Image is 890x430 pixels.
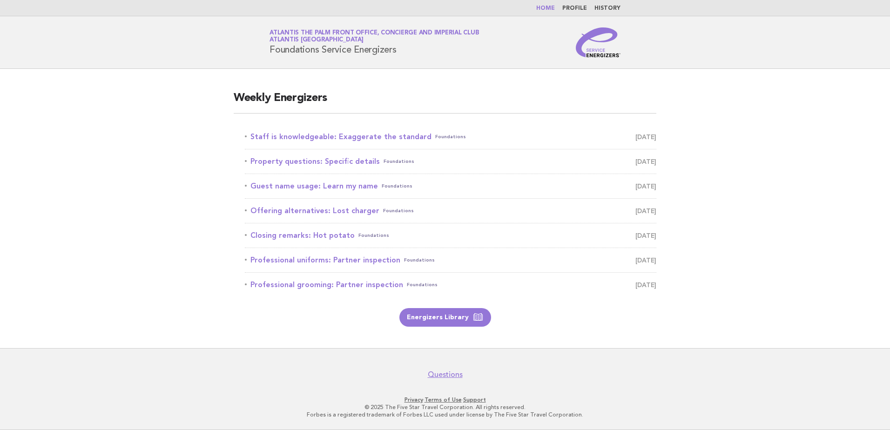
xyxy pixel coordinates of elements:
[270,30,479,54] h1: Foundations Service Energizers
[405,396,423,403] a: Privacy
[245,229,656,242] a: Closing remarks: Hot potatoFoundations [DATE]
[425,396,462,403] a: Terms of Use
[635,155,656,168] span: [DATE]
[270,37,364,43] span: Atlantis [GEOGRAPHIC_DATA]
[399,308,491,327] a: Energizers Library
[594,6,620,11] a: History
[635,278,656,291] span: [DATE]
[245,180,656,193] a: Guest name usage: Learn my nameFoundations [DATE]
[635,254,656,267] span: [DATE]
[635,204,656,217] span: [DATE]
[270,30,479,43] a: Atlantis The Palm Front Office, Concierge and Imperial ClubAtlantis [GEOGRAPHIC_DATA]
[435,130,466,143] span: Foundations
[160,411,730,418] p: Forbes is a registered trademark of Forbes LLC used under license by The Five Star Travel Corpora...
[384,155,414,168] span: Foundations
[428,370,463,379] a: Questions
[245,278,656,291] a: Professional grooming: Partner inspectionFoundations [DATE]
[245,130,656,143] a: Staff is knowledgeable: Exaggerate the standardFoundations [DATE]
[383,204,414,217] span: Foundations
[234,91,656,114] h2: Weekly Energizers
[635,229,656,242] span: [DATE]
[635,130,656,143] span: [DATE]
[635,180,656,193] span: [DATE]
[245,204,656,217] a: Offering alternatives: Lost chargerFoundations [DATE]
[358,229,389,242] span: Foundations
[160,403,730,411] p: © 2025 The Five Star Travel Corporation. All rights reserved.
[407,278,438,291] span: Foundations
[245,155,656,168] a: Property questions: Specific detailsFoundations [DATE]
[562,6,587,11] a: Profile
[463,396,486,403] a: Support
[536,6,555,11] a: Home
[576,27,620,57] img: Service Energizers
[245,254,656,267] a: Professional uniforms: Partner inspectionFoundations [DATE]
[160,396,730,403] p: · ·
[382,180,412,193] span: Foundations
[404,254,435,267] span: Foundations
